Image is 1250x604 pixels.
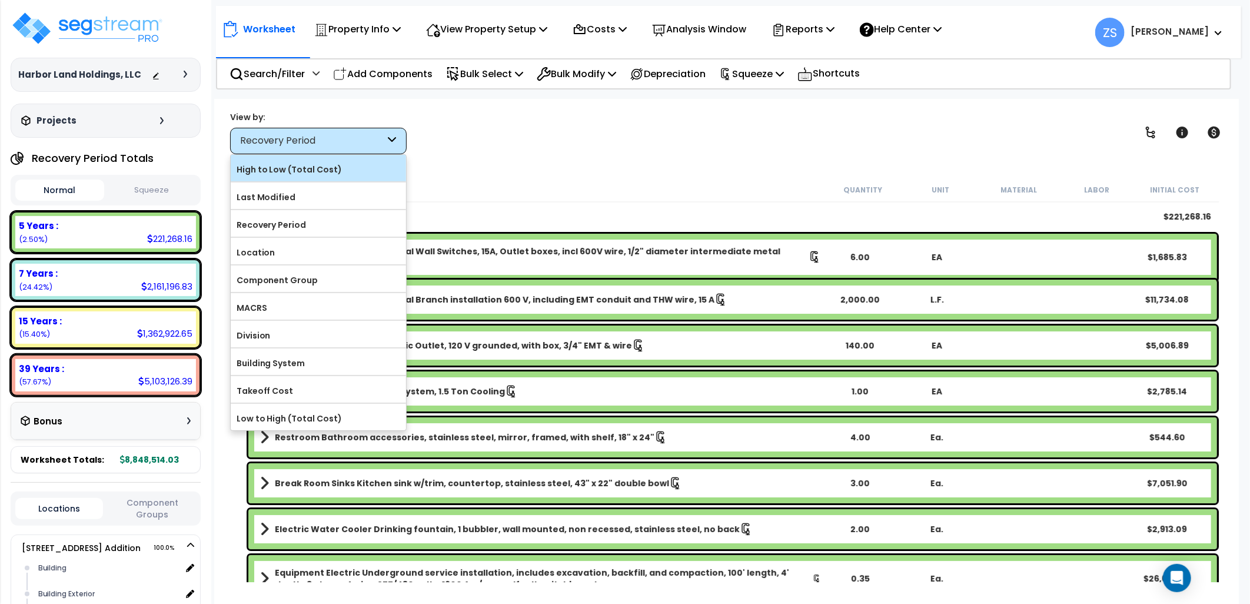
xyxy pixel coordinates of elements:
[243,21,295,37] p: Worksheet
[932,185,950,195] small: Unit
[231,161,406,178] label: High to Low (Total Cost)
[21,454,104,466] span: Worksheet Totals:
[15,180,104,201] button: Normal
[275,477,669,489] b: Break Room Sinks Kitchen sink w/trim, countertop, stainless steel, 43" x 22" double bowl
[822,573,897,585] div: 0.35
[120,454,179,466] b: 8,848,514.03
[231,271,406,289] label: Component Group
[230,66,305,82] p: Search/Filter
[18,69,141,81] h3: Harbor Land Holdings, LLC
[260,245,821,269] a: Assembly Title
[1163,564,1191,592] div: Open Intercom Messenger
[141,280,192,293] div: 2,161,196.83
[899,340,974,351] div: EA
[231,410,406,427] label: Low to High (Total Cost)
[899,477,974,489] div: Ea.
[843,185,882,195] small: Quantity
[19,220,58,232] b: 5 Years :
[32,152,154,164] h4: Recovery Period Totals
[19,267,58,280] b: 7 Years :
[1084,185,1109,195] small: Labor
[899,294,974,306] div: L.F.
[107,180,196,201] button: Squeeze
[652,21,746,37] p: Analysis Window
[1150,185,1199,195] small: Initial Cost
[822,523,897,535] div: 2.00
[19,363,64,375] b: 39 Years :
[231,299,406,317] label: MACRS
[231,244,406,261] label: Location
[772,21,835,37] p: Reports
[797,65,860,82] p: Shortcuts
[446,66,523,82] p: Bulk Select
[137,327,192,340] div: 1,362,922.65
[260,475,821,492] a: Assembly Title
[154,541,185,555] span: 100.0%
[899,386,974,397] div: EA
[1129,251,1205,263] div: $1,685.83
[260,383,821,400] a: Assembly Title
[11,11,164,46] img: logo_pro_r.png
[1129,523,1205,535] div: $2,913.09
[22,542,141,554] a: [STREET_ADDRESS] Addition 100.0%
[260,521,821,537] a: Assembly Title
[822,294,897,306] div: 2,000.00
[231,216,406,234] label: Recovery Period
[333,66,433,82] p: Add Components
[19,282,52,292] small: 24.42440417309255%
[231,327,406,344] label: Division
[822,477,897,489] div: 3.00
[899,251,974,263] div: EA
[109,496,196,521] button: Component Groups
[275,340,632,351] b: A/V System Equipment Electric Outlet, 120 V grounded, with box, 3/4" EMT & wire
[19,377,51,387] small: 57.67212859355098%
[426,21,547,37] p: View Property Setup
[1129,432,1205,443] div: $544.60
[19,329,50,339] small: 15.402842165126792%
[1129,477,1205,489] div: $7,051.90
[822,340,897,351] div: 140.00
[260,291,821,308] a: Assembly Title
[860,21,942,37] p: Help Center
[1131,25,1209,38] b: [PERSON_NAME]
[1129,340,1205,351] div: $5,006.89
[231,188,406,206] label: Last Modified
[1163,211,1211,223] div: $221,268.16
[1129,573,1205,585] div: $26,626.30
[275,567,813,590] b: Equipment Electric Underground service installation, includes excavation, backfill, and compactio...
[19,315,62,327] b: 15 Years :
[230,111,407,123] div: View by:
[899,523,974,535] div: Ea.
[260,429,821,446] a: Assembly Title
[327,60,439,88] div: Add Components
[822,386,897,397] div: 1.00
[275,294,714,306] b: Bldg Ext Wall Lighting Electrical Branch installation 600 V, including EMT conduit and THW wire, ...
[899,573,974,585] div: Ea.
[240,134,385,148] div: Recovery Period
[19,234,48,244] small: 2.5006250682296765%
[275,523,740,535] b: Electric Water Cooler Drinking fountain, 1 bubbler, wall mounted, non recessed, stainless steel, ...
[822,251,897,263] div: 6.00
[275,245,809,269] b: Bldg Ext Wall Lighting Electrical Wall Switches, 15A, Outlet boxes, incl 600V wire, 1/2" diameter...
[260,337,821,354] a: Assembly Title
[36,115,77,127] h3: Projects
[791,59,866,88] div: Shortcuts
[15,498,103,519] button: Locations
[822,432,897,443] div: 4.00
[1129,386,1205,397] div: $2,785.14
[537,66,616,82] p: Bulk Modify
[260,567,821,590] a: Assembly Title
[623,60,712,88] div: Depreciation
[314,21,401,37] p: Property Info
[1000,185,1037,195] small: Material
[34,417,62,427] h3: Bonus
[630,66,706,82] p: Depreciation
[275,432,654,443] b: Restroom Bathroom accessories, stainless steel, mirror, framed, with shelf, 18" x 24"
[231,354,406,372] label: Building System
[231,382,406,400] label: Takeoff Cost
[899,432,974,443] div: Ea.
[138,375,192,387] div: 5,103,126.39
[35,561,181,575] div: Building
[573,21,627,37] p: Costs
[1129,294,1205,306] div: $11,734.08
